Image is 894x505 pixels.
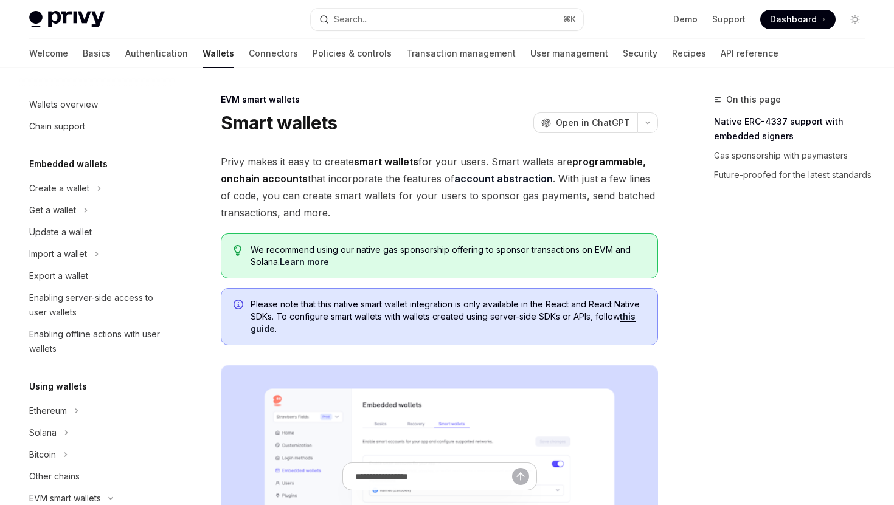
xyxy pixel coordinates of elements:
[249,39,298,68] a: Connectors
[29,327,168,356] div: Enabling offline actions with user wallets
[334,12,368,27] div: Search...
[726,92,781,107] span: On this page
[19,243,175,265] button: Import a wallet
[19,422,175,444] button: Solana
[19,265,175,287] a: Export a wallet
[355,463,512,490] input: Ask a question...
[533,112,637,133] button: Open in ChatGPT
[29,425,57,440] div: Solana
[313,39,392,68] a: Policies & controls
[251,298,645,335] span: Please note that this native smart wallet integration is only available in the React and React Na...
[29,404,67,418] div: Ethereum
[556,117,630,129] span: Open in ChatGPT
[234,300,246,312] svg: Info
[280,256,329,267] a: Learn more
[721,39,778,68] a: API reference
[29,97,98,112] div: Wallets overview
[221,153,658,221] span: Privy makes it easy to create for your users. Smart wallets are that incorporate the features of ...
[251,244,645,268] span: We recommend using our native gas sponsorship offering to sponsor transactions on EVM and Solana.
[512,468,529,485] button: Send message
[29,39,68,68] a: Welcome
[29,157,108,171] h5: Embedded wallets
[29,469,80,484] div: Other chains
[29,290,168,320] div: Enabling server-side access to user wallets
[29,247,87,261] div: Import a wallet
[714,146,875,165] a: Gas sponsorship with paymasters
[19,323,175,360] a: Enabling offline actions with user wallets
[221,94,658,106] div: EVM smart wallets
[563,15,576,24] span: ⌘ K
[83,39,111,68] a: Basics
[623,39,657,68] a: Security
[530,39,608,68] a: User management
[203,39,234,68] a: Wallets
[770,13,817,26] span: Dashboard
[29,11,105,28] img: light logo
[234,245,242,256] svg: Tip
[29,203,76,218] div: Get a wallet
[672,39,706,68] a: Recipes
[29,225,92,239] div: Update a wallet
[29,379,87,394] h5: Using wallets
[406,39,516,68] a: Transaction management
[673,13,698,26] a: Demo
[712,13,746,26] a: Support
[714,165,875,185] a: Future-proofed for the latest standards
[19,465,175,487] a: Other chains
[29,269,88,283] div: Export a wallet
[760,10,836,29] a: Dashboard
[19,400,175,422] button: Ethereum
[19,115,175,137] a: Chain support
[845,10,865,29] button: Toggle dark mode
[714,112,875,146] a: Native ERC-4337 support with embedded signers
[19,287,175,323] a: Enabling server-side access to user wallets
[19,444,175,465] button: Bitcoin
[19,94,175,115] a: Wallets overview
[29,181,89,196] div: Create a wallet
[125,39,188,68] a: Authentication
[311,9,583,30] button: Search...⌘K
[454,173,553,185] a: account abstraction
[19,199,175,221] button: Get a wallet
[29,119,85,134] div: Chain support
[19,177,175,199] button: Create a wallet
[354,156,418,168] strong: smart wallets
[19,221,175,243] a: Update a wallet
[29,447,56,462] div: Bitcoin
[221,112,337,134] h1: Smart wallets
